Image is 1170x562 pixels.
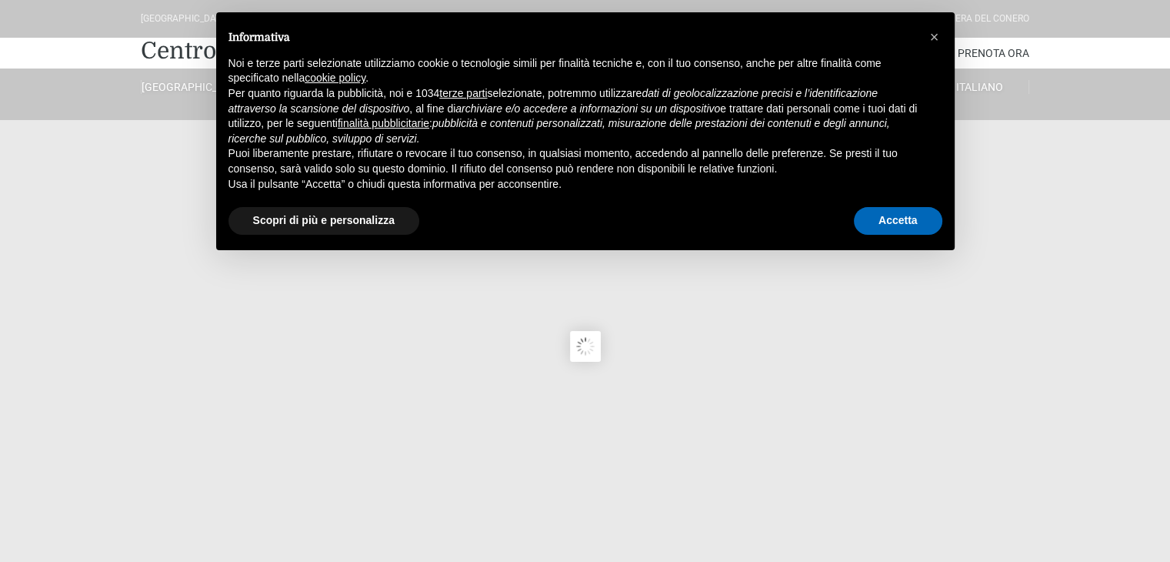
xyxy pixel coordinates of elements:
[922,25,947,49] button: Chiudi questa informativa
[228,177,918,192] p: Usa il pulsante “Accetta” o chiudi questa informativa per acconsentire.
[931,80,1029,94] a: Italiano
[854,207,942,235] button: Accetta
[228,31,918,44] h2: Informativa
[141,12,229,26] div: [GEOGRAPHIC_DATA]
[930,28,939,45] span: ×
[228,56,918,86] p: Noi e terze parti selezionate utilizziamo cookie o tecnologie simili per finalità tecniche e, con...
[455,102,720,115] em: archiviare e/o accedere a informazioni su un dispositivo
[956,81,1003,93] span: Italiano
[338,116,429,132] button: finalità pubblicitarie
[228,146,918,176] p: Puoi liberamente prestare, rifiutare o revocare il tuo consenso, in qualsiasi momento, accedendo ...
[228,86,918,146] p: Per quanto riguarda la pubblicità, noi e 1034 selezionate, potremmo utilizzare , al fine di e tra...
[228,207,419,235] button: Scopri di più e personalizza
[141,80,239,94] a: [GEOGRAPHIC_DATA]
[228,87,878,115] em: dati di geolocalizzazione precisi e l’identificazione attraverso la scansione del dispositivo
[228,117,890,145] em: pubblicità e contenuti personalizzati, misurazione delle prestazioni dei contenuti e degli annunc...
[141,35,438,66] a: Centro Vacanze De Angelis
[439,86,487,102] button: terze parti
[939,12,1029,26] div: Riviera Del Conero
[305,72,365,84] a: cookie policy
[958,38,1029,69] a: Prenota Ora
